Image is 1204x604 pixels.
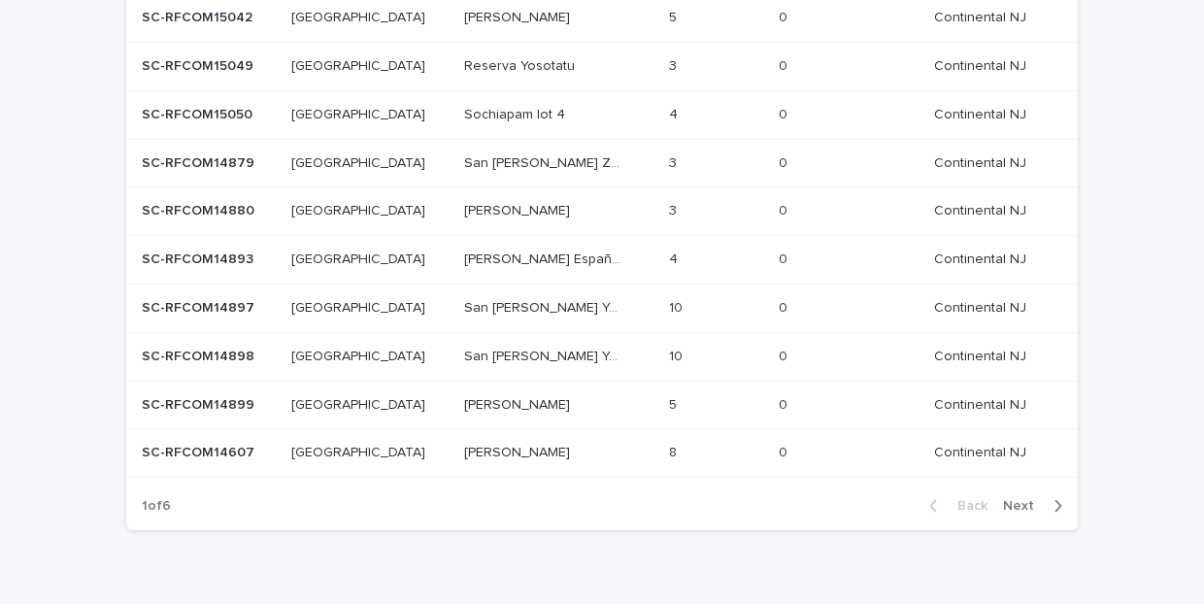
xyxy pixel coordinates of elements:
p: SC-RFCOM14898 [142,345,258,365]
p: San [PERSON_NAME] Yosotatu [464,345,630,365]
p: Continental NJ [934,441,1030,461]
tr: SC-RFCOM14893SC-RFCOM14893 [GEOGRAPHIC_DATA][GEOGRAPHIC_DATA] [PERSON_NAME] España [PERSON_NAME][... [126,236,1078,285]
tr: SC-RFCOM14899SC-RFCOM14899 [GEOGRAPHIC_DATA][GEOGRAPHIC_DATA] [PERSON_NAME][PERSON_NAME] 55 00 Co... [126,381,1078,429]
p: SC-RFCOM14880 [142,199,258,219]
p: Continental NJ [934,345,1030,365]
tr: SC-RFCOM14898SC-RFCOM14898 [GEOGRAPHIC_DATA][GEOGRAPHIC_DATA] San [PERSON_NAME] YosotatuSan [PERS... [126,332,1078,381]
p: 3 [669,151,681,172]
p: [GEOGRAPHIC_DATA] [291,151,429,172]
tr: SC-RFCOM14897SC-RFCOM14897 [GEOGRAPHIC_DATA][GEOGRAPHIC_DATA] San [PERSON_NAME] Yogondoy #3San [P... [126,284,1078,332]
p: [PERSON_NAME] [464,393,574,414]
p: [GEOGRAPHIC_DATA] [291,103,429,123]
p: 4 [669,103,682,123]
p: 8 [669,441,681,461]
p: [GEOGRAPHIC_DATA] [291,248,429,268]
p: [GEOGRAPHIC_DATA] [291,441,429,461]
p: 0 [779,248,791,268]
p: SC-RFCOM15050 [142,103,256,123]
p: 5 [669,6,681,26]
p: Continental NJ [934,151,1030,172]
p: [GEOGRAPHIC_DATA] [291,393,429,414]
p: SC-RFCOM15049 [142,54,257,75]
p: [GEOGRAPHIC_DATA] [291,296,429,317]
p: Continental NJ [934,199,1030,219]
p: 0 [779,103,791,123]
p: 0 [779,54,791,75]
p: 3 [669,199,681,219]
p: 10 [669,296,686,317]
p: SC-RFCOM15042 [142,6,256,26]
p: Continental NJ [934,296,1030,317]
p: [GEOGRAPHIC_DATA] [291,199,429,219]
p: SC-RFCOM14897 [142,296,258,317]
p: 3 [669,54,681,75]
p: 10 [669,345,686,365]
tr: SC-RFCOM14607SC-RFCOM14607 [GEOGRAPHIC_DATA][GEOGRAPHIC_DATA] [PERSON_NAME][PERSON_NAME] 88 00 Co... [126,429,1078,478]
tr: SC-RFCOM15049SC-RFCOM15049 [GEOGRAPHIC_DATA][GEOGRAPHIC_DATA] Reserva YosotatuReserva Yosotatu 33... [126,42,1078,90]
p: 5 [669,393,681,414]
p: [GEOGRAPHIC_DATA] [291,345,429,365]
p: [GEOGRAPHIC_DATA] [291,54,429,75]
p: [PERSON_NAME] [464,6,574,26]
p: 0 [779,345,791,365]
button: Back [914,497,995,515]
p: 0 [779,393,791,414]
p: Continental NJ [934,248,1030,268]
button: Next [995,497,1078,515]
p: SC-RFCOM14899 [142,393,258,414]
p: 1 of 6 [126,483,186,530]
p: [PERSON_NAME] España [PERSON_NAME] [464,248,630,268]
p: San [PERSON_NAME] Yogondoy #3 [464,296,630,317]
p: Reserva Yosotatu [464,54,579,75]
p: San [PERSON_NAME] Zoquiapam lot 2 [464,151,630,172]
span: Next [1003,499,1046,513]
p: 0 [779,296,791,317]
tr: SC-RFCOM14880SC-RFCOM14880 [GEOGRAPHIC_DATA][GEOGRAPHIC_DATA] [PERSON_NAME][PERSON_NAME] 33 00 Co... [126,187,1078,236]
p: SC-RFCOM14607 [142,441,258,461]
p: Continental NJ [934,6,1030,26]
span: Back [946,499,987,513]
p: Continental NJ [934,393,1030,414]
p: [GEOGRAPHIC_DATA] [291,6,429,26]
tr: SC-RFCOM15050SC-RFCOM15050 [GEOGRAPHIC_DATA][GEOGRAPHIC_DATA] Sochiapam lot 4Sochiapam lot 4 44 0... [126,90,1078,139]
p: 0 [779,441,791,461]
p: Continental NJ [934,103,1030,123]
p: 0 [779,151,791,172]
p: [PERSON_NAME] [464,441,574,461]
p: [PERSON_NAME] [464,199,574,219]
p: Continental NJ [934,54,1030,75]
p: Sochiapam lot 4 [464,103,569,123]
p: 0 [779,6,791,26]
p: 0 [779,199,791,219]
tr: SC-RFCOM14879SC-RFCOM14879 [GEOGRAPHIC_DATA][GEOGRAPHIC_DATA] San [PERSON_NAME] Zoquiapam lot 2Sa... [126,139,1078,187]
p: SC-RFCOM14893 [142,248,257,268]
p: 4 [669,248,682,268]
p: SC-RFCOM14879 [142,151,258,172]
